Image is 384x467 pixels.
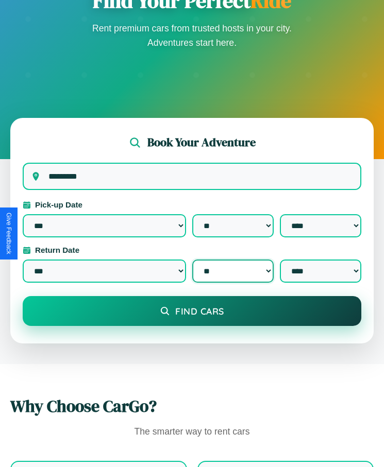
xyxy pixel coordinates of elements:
label: Return Date [23,246,361,254]
h2: Why Choose CarGo? [10,395,374,418]
h2: Book Your Adventure [147,134,256,150]
p: The smarter way to rent cars [10,424,374,440]
div: Give Feedback [5,213,12,254]
label: Pick-up Date [23,200,361,209]
p: Rent premium cars from trusted hosts in your city. Adventures start here. [89,21,295,50]
button: Find Cars [23,296,361,326]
